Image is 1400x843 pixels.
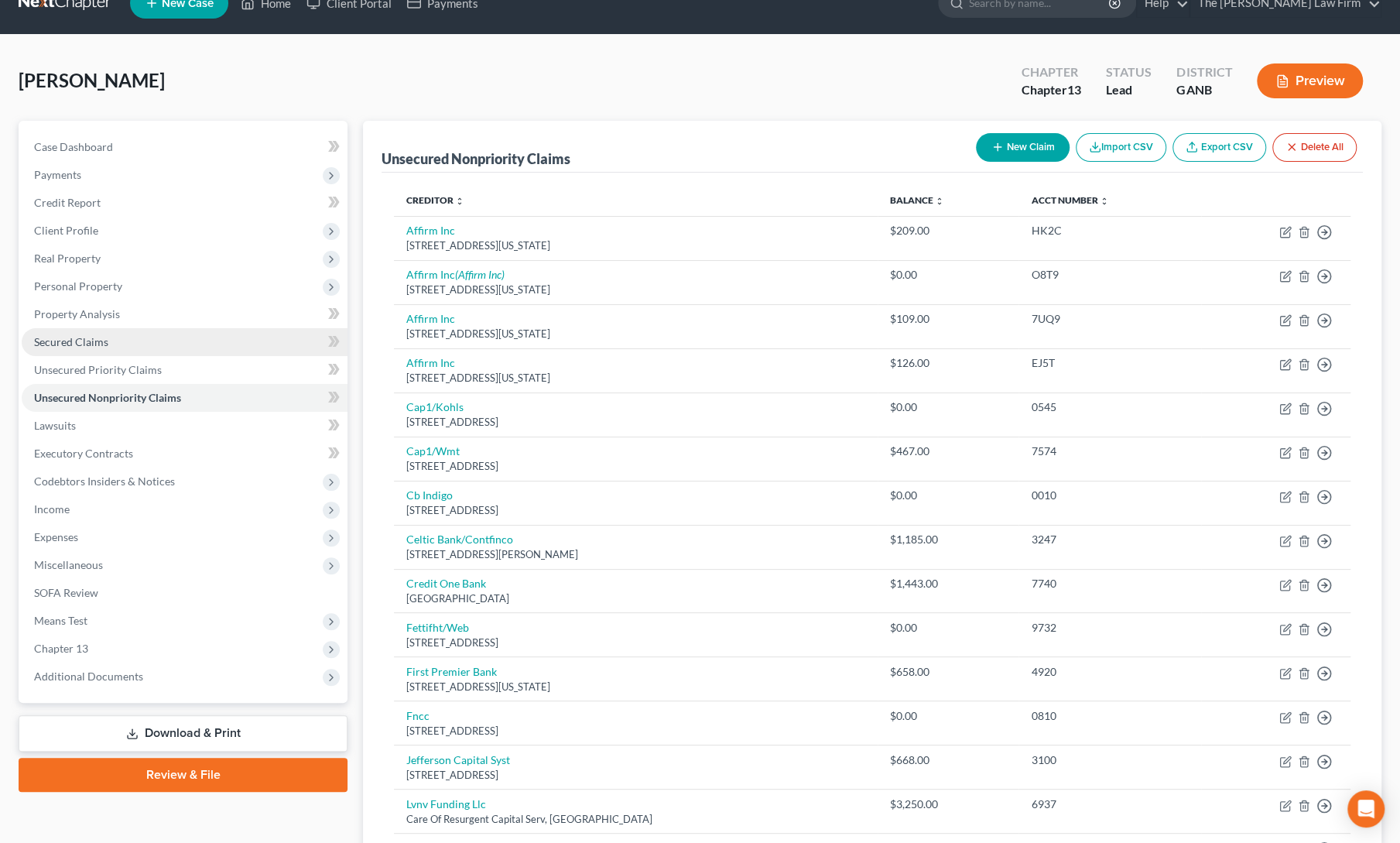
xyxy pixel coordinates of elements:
a: Affirm Inc(Affirm Inc) [406,268,505,281]
div: 7740 [1031,576,1189,591]
div: GANB [1176,81,1232,99]
button: Preview [1257,63,1363,98]
div: 0810 [1031,708,1189,724]
span: Real Property [34,252,101,265]
div: O8T9 [1031,267,1189,283]
span: Payments [34,168,81,181]
div: $0.00 [890,267,1006,283]
a: Fncc [406,709,430,722]
div: [GEOGRAPHIC_DATA] [406,591,865,606]
a: Case Dashboard [22,133,347,161]
div: 6937 [1031,797,1189,812]
a: Lawsuits [22,412,347,440]
div: [STREET_ADDRESS] [406,503,865,518]
span: Property Analysis [34,307,120,320]
div: 4920 [1031,664,1189,680]
a: Jefferson Capital Syst [406,753,510,766]
div: $1,185.00 [890,532,1006,547]
span: Miscellaneous [34,558,103,571]
div: [STREET_ADDRESS] [406,724,865,738]
span: Lawsuits [34,419,76,432]
div: HK2C [1031,223,1189,238]
a: Export CSV [1172,133,1266,162]
div: 9732 [1031,620,1189,636]
div: EJ5T [1031,355,1189,371]
a: Creditor unfold_more [406,194,464,206]
div: Chapter [1022,63,1081,81]
span: SOFA Review [34,586,98,599]
a: Unsecured Priority Claims [22,356,347,384]
span: Personal Property [34,279,122,293]
div: $1,443.00 [890,576,1006,591]
a: Affirm Inc [406,312,455,325]
div: [STREET_ADDRESS][US_STATE] [406,680,865,694]
span: [PERSON_NAME] [19,69,165,91]
span: Expenses [34,530,78,543]
span: Client Profile [34,224,98,237]
span: Codebtors Insiders & Notices [34,475,175,488]
div: Status [1106,63,1152,81]
div: [STREET_ADDRESS][PERSON_NAME] [406,547,865,562]
div: [STREET_ADDRESS][US_STATE] [406,283,865,297]
span: Means Test [34,614,87,627]
a: Balance unfold_more [890,194,944,206]
button: Import CSV [1076,133,1166,162]
div: 7574 [1031,444,1189,459]
div: [STREET_ADDRESS] [406,768,865,783]
span: Executory Contracts [34,447,133,460]
a: Celtic Bank/Contfinco [406,533,513,546]
div: $0.00 [890,488,1006,503]
div: Open Intercom Messenger [1347,790,1385,828]
span: Unsecured Priority Claims [34,363,162,376]
div: $109.00 [890,311,1006,327]
a: Affirm Inc [406,224,455,237]
div: Lead [1106,81,1152,99]
a: Secured Claims [22,328,347,356]
span: Unsecured Nonpriority Claims [34,391,181,404]
a: Cap1/Wmt [406,444,460,457]
div: $0.00 [890,620,1006,636]
div: $467.00 [890,444,1006,459]
a: Credit One Bank [406,577,486,590]
a: Lvnv Funding Llc [406,797,486,810]
span: Chapter 13 [34,642,88,655]
a: Unsecured Nonpriority Claims [22,384,347,412]
button: Delete All [1272,133,1357,162]
div: 3247 [1031,532,1189,547]
a: Acct Number unfold_more [1031,194,1108,206]
div: Care Of Resurgent Capital Serv, [GEOGRAPHIC_DATA] [406,812,865,827]
div: Unsecured Nonpriority Claims [382,149,570,168]
a: Executory Contracts [22,440,347,468]
span: Credit Report [34,196,101,209]
a: First Premier Bank [406,665,497,678]
i: unfold_more [1099,197,1108,206]
div: 0545 [1031,399,1189,415]
span: Income [34,502,70,516]
div: District [1176,63,1232,81]
button: New Claim [976,133,1070,162]
a: Download & Print [19,715,347,752]
div: $658.00 [890,664,1006,680]
div: $0.00 [890,708,1006,724]
div: 7UQ9 [1031,311,1189,327]
a: SOFA Review [22,579,347,607]
div: [STREET_ADDRESS] [406,415,865,430]
div: 0010 [1031,488,1189,503]
span: Case Dashboard [34,140,113,153]
div: [STREET_ADDRESS] [406,636,865,650]
div: [STREET_ADDRESS] [406,459,865,474]
a: Cap1/Kohls [406,400,464,413]
a: Cb Indigo [406,488,453,502]
a: Credit Report [22,189,347,217]
div: Chapter [1022,81,1081,99]
div: $3,250.00 [890,797,1006,812]
i: unfold_more [455,197,464,206]
a: Fettifht/Web [406,621,469,634]
i: unfold_more [935,197,944,206]
i: (Affirm Inc) [455,268,505,281]
span: Additional Documents [34,670,143,683]
span: 13 [1067,82,1081,97]
div: [STREET_ADDRESS][US_STATE] [406,238,865,253]
a: Affirm Inc [406,356,455,369]
a: Property Analysis [22,300,347,328]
